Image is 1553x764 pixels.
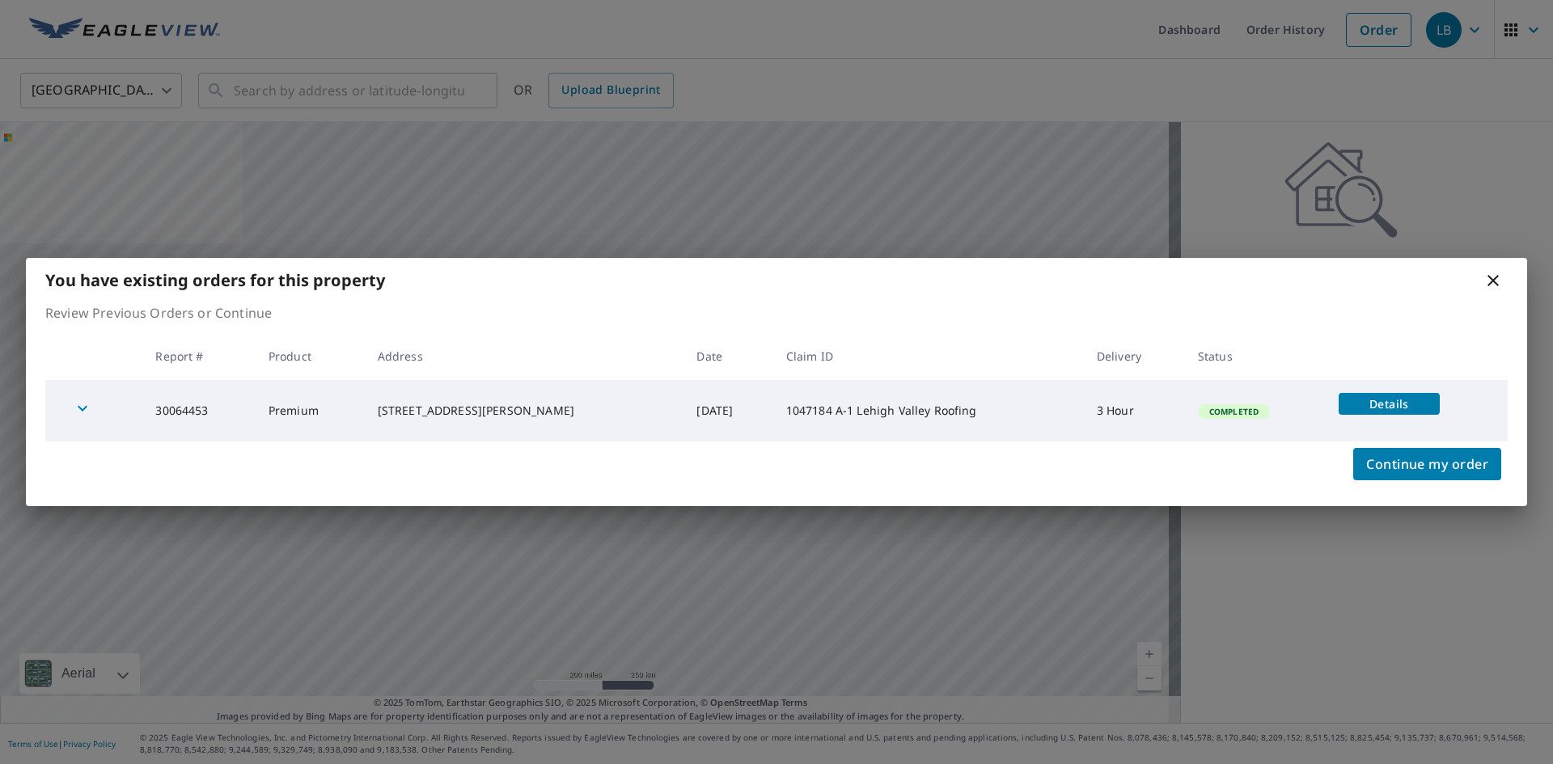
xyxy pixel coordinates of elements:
td: 3 Hour [1084,380,1185,441]
th: Address [365,332,684,380]
td: [DATE] [683,380,772,441]
button: Continue my order [1353,448,1501,480]
span: Details [1348,396,1430,412]
th: Status [1185,332,1326,380]
span: Completed [1200,406,1268,417]
th: Report # [142,332,255,380]
p: Review Previous Orders or Continue [45,303,1508,323]
div: [STREET_ADDRESS][PERSON_NAME] [378,403,671,419]
td: 1047184 A-1 Lehigh Valley Roofing [773,380,1084,441]
th: Product [256,332,365,380]
th: Delivery [1084,332,1185,380]
td: 30064453 [142,380,255,441]
th: Claim ID [773,332,1084,380]
td: Premium [256,380,365,441]
button: detailsBtn-30064453 [1339,393,1440,415]
span: Continue my order [1366,453,1488,475]
th: Date [683,332,772,380]
b: You have existing orders for this property [45,269,385,291]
